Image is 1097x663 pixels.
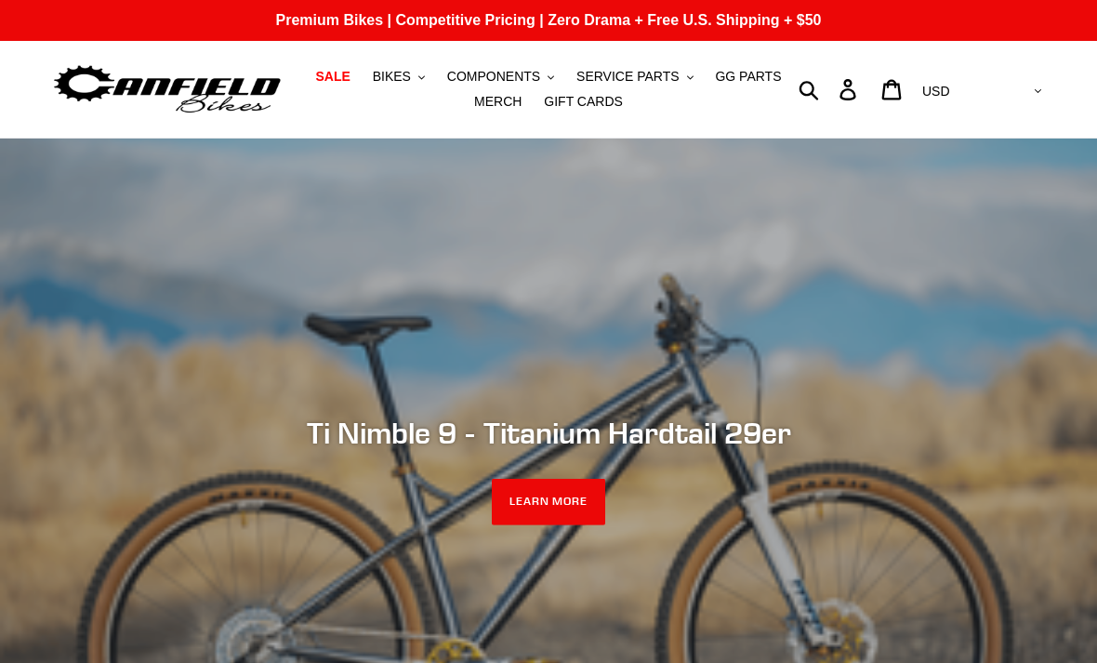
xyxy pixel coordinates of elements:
[706,64,790,89] a: GG PARTS
[465,89,531,114] a: MERCH
[492,479,606,525] a: LEARN MORE
[373,69,411,85] span: BIKES
[315,69,350,85] span: SALE
[474,94,522,110] span: MERCH
[715,69,781,85] span: GG PARTS
[544,94,623,110] span: GIFT CARDS
[51,415,1046,450] h2: Ti Nimble 9 - Titanium Hardtail 29er
[363,64,434,89] button: BIKES
[306,64,359,89] a: SALE
[535,89,632,114] a: GIFT CARDS
[447,69,540,85] span: COMPONENTS
[576,69,679,85] span: SERVICE PARTS
[51,60,284,119] img: Canfield Bikes
[567,64,702,89] button: SERVICE PARTS
[438,64,563,89] button: COMPONENTS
